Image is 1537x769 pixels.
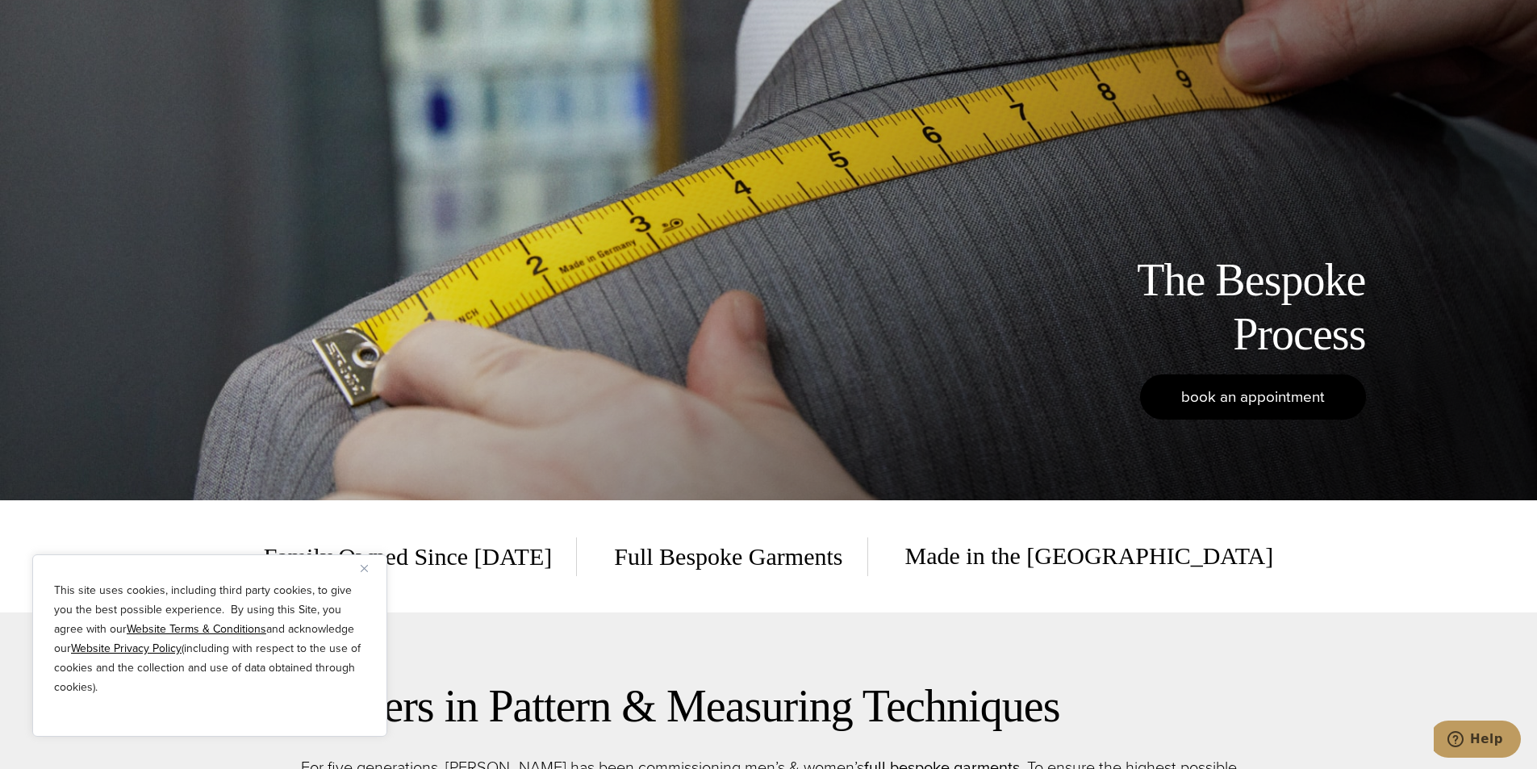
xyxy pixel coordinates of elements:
[361,565,368,572] img: Close
[1434,721,1521,761] iframe: Opens a widget where you can chat to one of our agents
[264,537,577,576] span: Family Owned Since [DATE]
[127,621,266,637] a: Website Terms & Conditions
[285,677,1253,735] h2: Pioneers in Pattern & Measuring Techniques
[881,537,1274,576] span: Made in the [GEOGRAPHIC_DATA]
[1003,253,1366,362] h1: The Bespoke Process
[71,640,182,657] a: Website Privacy Policy
[54,581,365,697] p: This site uses cookies, including third party cookies, to give you the best possible experience. ...
[590,537,867,576] span: Full Bespoke Garments
[1181,385,1325,408] span: book an appointment
[361,558,380,578] button: Close
[1140,374,1366,420] a: book an appointment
